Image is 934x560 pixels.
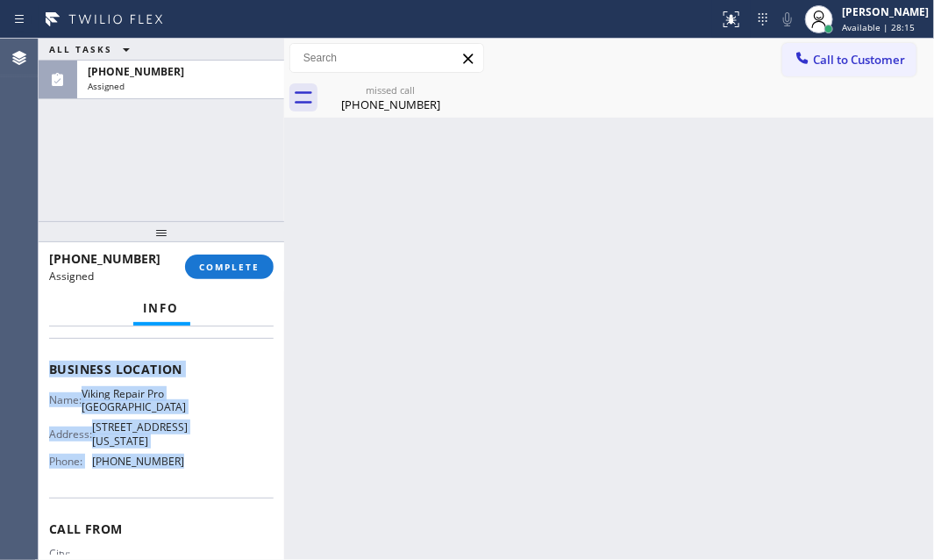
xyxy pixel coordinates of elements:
[185,255,274,279] button: COMPLETE
[92,420,188,448] span: [STREET_ADDRESS][US_STATE]
[144,300,180,316] span: Info
[324,78,457,118] div: (312) 543-0356
[49,427,92,441] span: Address:
[842,4,929,19] div: [PERSON_NAME]
[813,52,905,68] span: Call to Customer
[49,361,274,377] span: Business location
[775,7,800,32] button: Mute
[49,455,92,468] span: Phone:
[49,547,96,560] span: City:
[324,83,457,97] div: missed call
[49,393,82,406] span: Name:
[49,269,94,284] span: Assigned
[842,21,915,33] span: Available | 28:15
[39,39,147,60] button: ALL TASKS
[199,261,260,273] span: COMPLETE
[49,250,160,267] span: [PHONE_NUMBER]
[88,80,125,92] span: Assigned
[92,455,184,468] span: [PHONE_NUMBER]
[290,44,483,72] input: Search
[49,43,112,55] span: ALL TASKS
[324,97,457,112] div: [PHONE_NUMBER]
[82,387,186,414] span: Viking Repair Pro [GEOGRAPHIC_DATA]
[49,521,274,537] span: Call From
[133,291,190,326] button: Info
[88,64,184,79] span: [PHONE_NUMBER]
[782,43,916,76] button: Call to Customer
